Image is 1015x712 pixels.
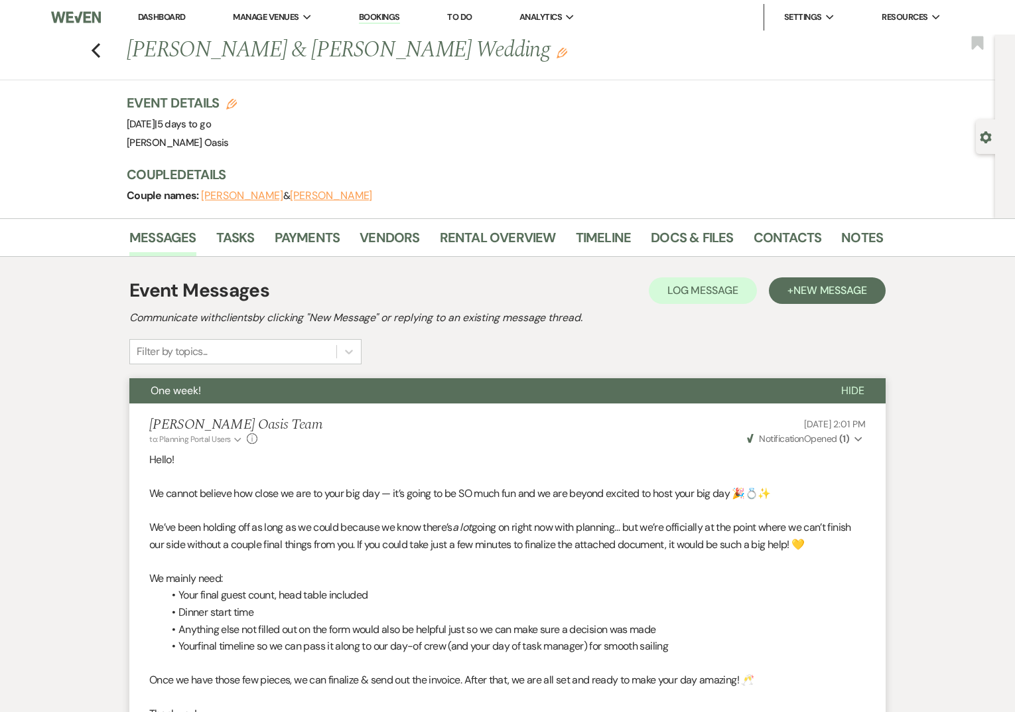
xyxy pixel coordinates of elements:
[129,277,269,305] h1: Event Messages
[127,94,237,112] h3: Event Details
[129,227,196,256] a: Messages
[841,384,864,397] span: Hide
[667,283,738,297] span: Log Message
[149,417,322,433] h5: [PERSON_NAME] Oasis Team
[127,188,201,202] span: Couple names:
[157,117,211,131] span: 5 days to go
[149,433,243,445] button: to: Planning Portal Users
[178,622,656,636] span: Anything else not filled out on the form would also be helpful just so we can make sure a decisio...
[784,11,822,24] span: Settings
[138,11,186,23] a: Dashboard
[440,227,556,256] a: Rental Overview
[163,638,866,655] li: Your
[127,136,229,149] span: [PERSON_NAME] Oasis
[178,605,253,619] span: Dinner start time
[359,11,400,24] a: Bookings
[793,283,867,297] span: New Message
[129,378,820,403] button: One week!
[557,46,567,58] button: Edit
[149,451,866,468] p: Hello!
[747,433,849,445] span: Opened
[149,519,866,553] p: We’ve been holding off as long as we could because we know there’s
[198,639,668,653] span: final timeline so we can pass it along to our day-of crew (and your day of task manager) for smoo...
[149,486,771,500] span: We cannot believe how close we are to your big day — it’s going to be SO much fun and we are beyo...
[649,277,757,304] button: Log Message
[841,227,883,256] a: Notes
[452,520,472,534] em: a lot
[839,433,849,445] strong: ( 1 )
[882,11,927,24] span: Resources
[233,11,299,24] span: Manage Venues
[178,588,368,602] span: Your final guest count, head table included
[201,190,283,201] button: [PERSON_NAME]
[769,277,886,304] button: +New Message
[151,384,201,397] span: One week!
[745,432,866,446] button: NotificationOpened (1)
[360,227,419,256] a: Vendors
[759,433,803,445] span: Notification
[51,3,101,31] img: Weven Logo
[275,227,340,256] a: Payments
[127,117,211,131] span: [DATE]
[127,165,870,184] h3: Couple Details
[149,673,754,687] span: Once we have those few pieces, we can finalize & send out the invoice. After that, we are all set...
[216,227,255,256] a: Tasks
[155,117,211,131] span: |
[980,130,992,143] button: Open lead details
[576,227,632,256] a: Timeline
[754,227,822,256] a: Contacts
[149,434,231,445] span: to: Planning Portal Users
[129,310,886,326] h2: Communicate with clients by clicking "New Message" or replying to an existing message thread.
[137,344,208,360] div: Filter by topics...
[127,35,721,66] h1: [PERSON_NAME] & [PERSON_NAME] Wedding
[820,378,886,403] button: Hide
[651,227,733,256] a: Docs & Files
[519,11,562,24] span: Analytics
[804,418,866,430] span: [DATE] 2:01 PM
[290,190,372,201] button: [PERSON_NAME]
[149,570,866,587] p: We mainly need:
[201,189,372,202] span: &
[149,520,851,551] span: going on right now with planning… but we’re officially at the point where we can’t finish our sid...
[447,11,472,23] a: To Do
